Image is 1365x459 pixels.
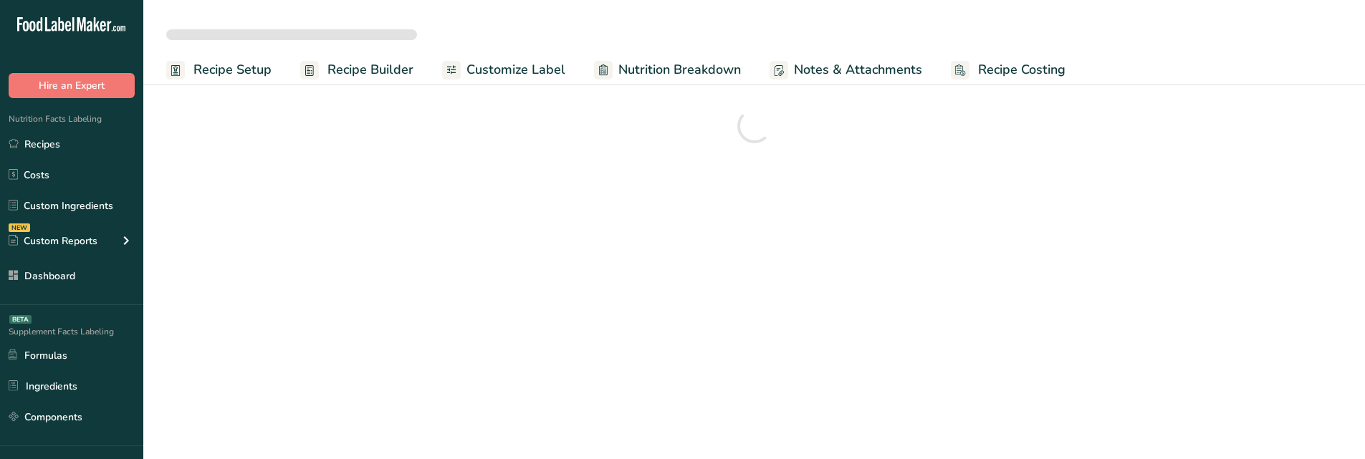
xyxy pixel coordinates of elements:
[594,54,741,86] a: Nutrition Breakdown
[978,60,1065,79] span: Recipe Costing
[9,73,135,98] button: Hire an Expert
[951,54,1065,86] a: Recipe Costing
[166,54,272,86] a: Recipe Setup
[9,223,30,232] div: NEW
[327,60,413,79] span: Recipe Builder
[770,54,922,86] a: Notes & Attachments
[794,60,922,79] span: Notes & Attachments
[300,54,413,86] a: Recipe Builder
[193,60,272,79] span: Recipe Setup
[618,60,741,79] span: Nutrition Breakdown
[9,315,32,324] div: BETA
[9,233,97,248] div: Custom Reports
[466,60,565,79] span: Customize Label
[442,54,565,86] a: Customize Label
